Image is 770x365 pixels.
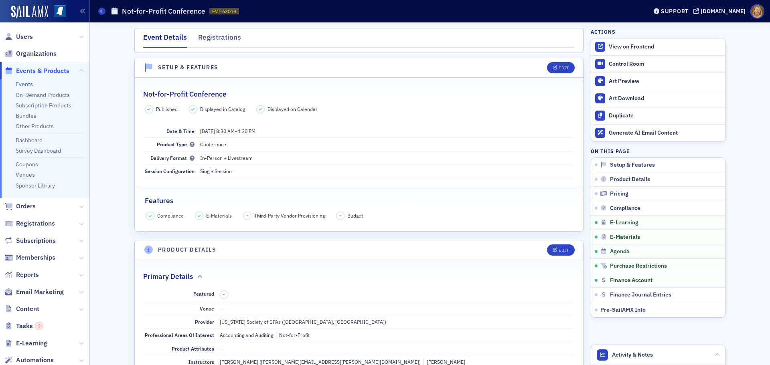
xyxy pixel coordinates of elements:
span: Single Session [200,168,232,174]
div: Edit [559,66,569,70]
div: View on Frontend [609,43,721,50]
div: 3 [35,322,43,330]
a: Orders [4,202,36,211]
span: Finance Account [610,277,652,284]
a: Events & Products [4,67,69,75]
span: Email Marketing [16,288,64,296]
span: Organizations [16,49,57,58]
span: Pricing [610,190,628,198]
span: Product Details [610,176,650,183]
h2: Primary Details [143,271,193,282]
button: Generate AI Email Content [591,124,725,141]
a: Art Preview [591,73,725,90]
span: Activity & Notes [612,351,653,359]
span: Delivery Format [150,155,195,161]
a: Subscriptions [4,236,56,245]
span: Venue [200,305,214,312]
a: Tasks3 [4,322,43,331]
div: Generate AI Email Content [609,129,721,137]
h2: Features [145,196,174,206]
time: 8:30 AM [216,128,235,134]
a: View on Frontend [591,38,725,55]
span: Orders [16,202,36,211]
a: Bundles [16,112,36,119]
span: Displayed in Catalog [200,105,245,113]
a: Venues [16,171,35,178]
span: [US_STATE] Society of CPAs ([GEOGRAPHIC_DATA], [GEOGRAPHIC_DATA]) [220,319,386,325]
span: Users [16,32,33,41]
a: Art Download [591,90,725,107]
a: Email Marketing [4,288,64,296]
div: [DOMAIN_NAME] [701,8,746,15]
span: — [220,305,224,312]
a: Other Products [16,123,54,130]
div: Event Details [143,32,187,48]
a: Organizations [4,49,57,58]
h4: Actions [591,28,616,35]
h4: Setup & Features [158,63,218,72]
a: Coupons [16,161,38,168]
a: Reports [4,270,39,279]
span: EVT-63019 [212,8,236,15]
a: Users [4,32,33,41]
span: Compliance [157,212,184,219]
div: Art Download [609,95,721,102]
div: Registrations [198,32,241,47]
span: Subscriptions [16,236,56,245]
span: Third-Party Vendor Provisioning [254,212,325,219]
span: In-Person + Livestream [200,155,253,161]
span: Date & Time [166,128,195,134]
a: SailAMX [11,6,48,18]
span: – [223,292,225,297]
span: Profile [750,4,764,18]
div: Duplicate [609,112,721,119]
span: E-Learning [16,339,47,348]
button: [DOMAIN_NAME] [693,8,748,14]
span: Content [16,305,39,313]
span: Session Configuration [145,168,195,174]
a: E-Learning [4,339,47,348]
a: Dashboard [16,137,43,144]
span: Published [156,105,178,113]
span: Pre-SailAMX Info [600,306,646,313]
span: Agenda [610,248,630,255]
a: Registrations [4,219,55,228]
span: Product Type [157,141,195,147]
div: Not-for-Profit [276,331,310,339]
div: Edit [559,248,569,252]
h4: Product Details [158,246,216,254]
span: — [220,345,224,352]
a: Sponsor Library [16,182,55,189]
span: Tasks [16,322,43,331]
span: Product Attributes [172,345,214,352]
span: Displayed on Calendar [267,105,318,113]
span: E-Materials [610,234,640,241]
span: [DATE] [200,128,215,134]
span: E-Materials [206,212,232,219]
span: E-Learning [610,219,638,226]
div: Control Room [609,60,721,68]
div: Support [661,8,689,15]
h1: Not-for-Profit Conference [122,6,205,16]
div: Accounting and Auditing [220,331,273,339]
a: On-Demand Products [16,91,70,99]
span: Setup & Features [610,161,655,169]
a: Automations [4,356,54,365]
a: View Homepage [48,5,66,19]
time: 4:30 PM [237,128,255,134]
h2: Not-for-Profit Conference [143,89,227,99]
span: Provider [195,319,214,325]
button: Edit [547,62,575,73]
div: Art Preview [609,78,721,85]
a: Survey Dashboard [16,147,61,154]
span: Registrations [16,219,55,228]
span: Budget [347,212,363,219]
span: Reports [16,270,39,279]
span: Memberships [16,253,55,262]
span: Finance Journal Entries [610,291,671,298]
span: Events & Products [16,67,69,75]
span: Compliance [610,205,640,212]
span: Instructors [188,359,214,365]
a: Events [16,81,33,88]
button: Duplicate [591,107,725,124]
